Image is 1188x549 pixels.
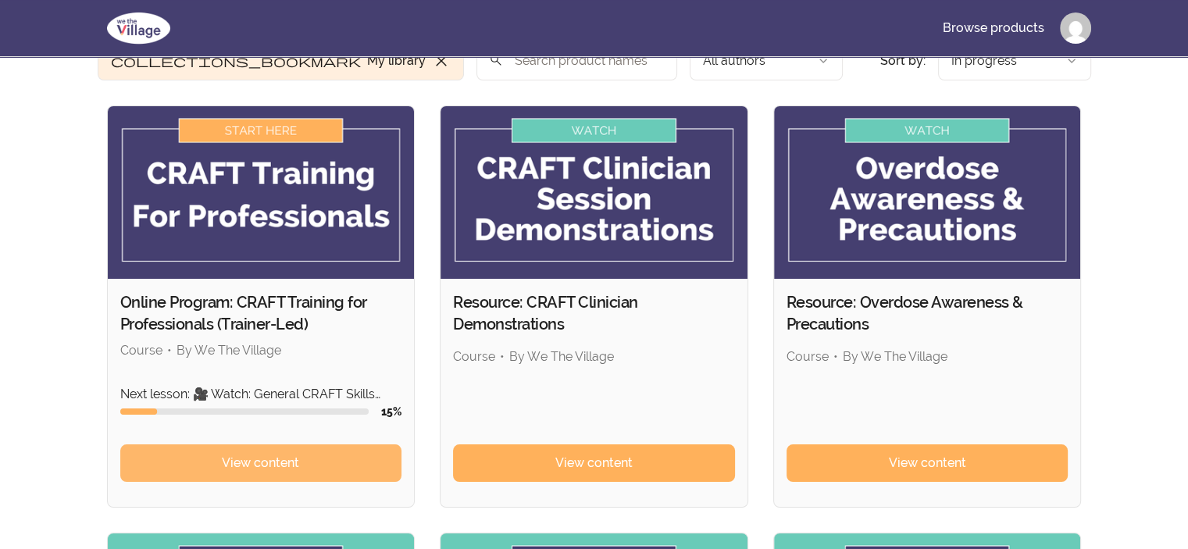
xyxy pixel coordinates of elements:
[930,9,1057,47] a: Browse products
[120,408,369,415] div: Course progress
[774,106,1081,279] img: Product image for Resource: Overdose Awareness & Precautions
[167,343,172,358] span: •
[930,9,1091,47] nav: Main
[453,291,735,335] h2: Resource: CRAFT Clinician Demonstrations
[500,349,505,364] span: •
[489,49,503,71] span: search
[120,444,402,482] a: View content
[432,52,451,70] span: close
[1060,12,1091,44] img: Profile image for Victoria
[843,349,947,364] span: By We The Village
[222,454,299,472] span: View content
[555,454,633,472] span: View content
[177,343,281,358] span: By We The Village
[120,385,402,404] p: Next lesson: 🎥 Watch: General CRAFT Skills Checklist
[453,349,495,364] span: Course
[509,349,614,364] span: By We The Village
[120,343,162,358] span: Course
[938,41,1091,80] button: Product sort options
[108,106,415,279] img: Product image for Online Program: CRAFT Training for Professionals (Trainer-Led)
[453,444,735,482] a: View content
[889,454,966,472] span: View content
[833,349,838,364] span: •
[880,53,926,68] span: Sort by:
[441,106,747,279] img: Product image for Resource: CRAFT Clinician Demonstrations
[111,52,361,70] span: collections_bookmark
[476,41,677,80] input: Search product names
[98,9,180,47] img: We The Village logo
[787,291,1068,335] h2: Resource: Overdose Awareness & Precautions
[690,41,843,80] button: Filter by author
[381,405,401,418] span: 15 %
[120,291,402,335] h2: Online Program: CRAFT Training for Professionals (Trainer-Led)
[787,349,829,364] span: Course
[787,444,1068,482] a: View content
[98,41,464,80] button: Filter by My library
